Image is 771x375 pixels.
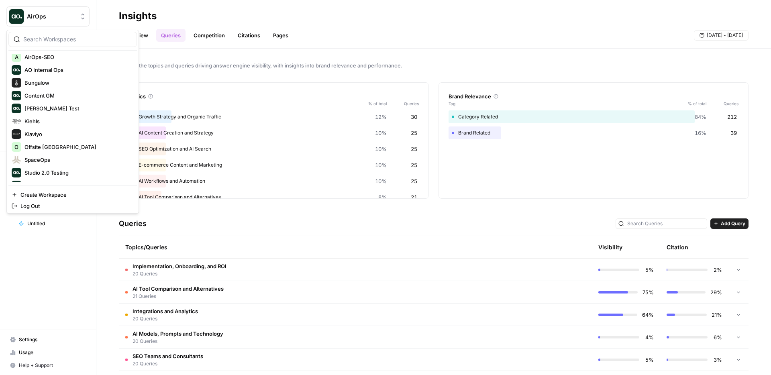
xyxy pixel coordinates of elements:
div: Workspace: AirOps [6,30,139,214]
span: Testing [24,181,131,190]
span: AirOps-SEO [24,53,131,61]
div: Category Related [449,110,738,123]
span: Untitled [27,220,86,227]
span: 3% [712,356,722,364]
button: Add Query [710,218,749,229]
span: Bungalow [24,79,131,87]
a: Untitled [15,217,90,230]
div: SEO Optimization and AI Search [129,143,419,155]
span: [PERSON_NAME] Test [24,104,131,112]
span: Create Workspace [20,191,131,199]
span: 4% [644,333,654,341]
span: A [15,53,18,61]
span: 64% [642,311,654,319]
div: E-commerce Content and Marketing [129,159,419,171]
div: Citation [667,236,688,258]
span: 10% [375,145,387,153]
span: 25 [411,129,417,137]
span: 39 [730,129,737,137]
span: Content GM [24,92,131,100]
a: Create Workspace [8,189,137,200]
span: 25 [411,161,417,169]
span: Usage [19,349,86,356]
img: Studio 2.0 Testing Logo [12,168,21,177]
button: Help + Support [6,359,90,372]
span: 10% [375,161,387,169]
span: 25 [411,145,417,153]
span: O [14,143,18,151]
span: Settings [19,336,86,343]
span: 12% [375,113,387,121]
span: AirOps [27,12,75,20]
img: AO Internal Ops Logo [12,65,21,75]
span: AI Tool Comparison and Alternatives [133,285,224,293]
span: 21 Queries [133,293,224,300]
span: 29% [710,288,722,296]
span: Queries [706,100,738,107]
span: Log Out [20,202,131,210]
a: Pages [268,29,293,42]
img: AirOps Logo [9,9,24,24]
span: 21 [411,193,417,201]
a: Citations [233,29,265,42]
span: Help + Support [19,362,86,369]
span: 75% [642,288,654,296]
span: 30 [411,113,417,121]
span: 25 [411,177,417,185]
a: Settings [6,333,90,346]
div: Brand Relevance [449,92,738,100]
div: Topics/Queries [125,236,517,258]
span: 20 Queries [133,338,223,345]
span: 5% [644,356,654,364]
span: % of total [363,100,387,107]
h3: Queries [119,218,147,229]
span: Implementation, Onboarding, and ROI [133,262,226,270]
span: SpaceOps [24,156,131,164]
div: AI Content Creation and Strategy [129,126,419,139]
span: 20 Queries [133,270,226,277]
a: Queries [156,29,186,42]
div: Visibility [598,243,622,251]
div: Brand Related [449,126,738,139]
img: Content GM Logo [12,91,21,100]
span: 8% [378,193,387,201]
span: [DATE] - [DATE] [707,32,743,39]
span: Studio 2.0 Testing [24,169,131,177]
a: Competition [189,29,230,42]
a: Log Out [8,200,137,212]
span: % of total [682,100,706,107]
input: Search Queries [627,220,704,228]
button: Workspace: AirOps [6,6,90,26]
div: AI Tool Comparison and Alternatives [129,191,419,204]
span: 5% [644,266,654,274]
span: Tag [449,100,682,107]
span: 6% [712,333,722,341]
span: 84% [695,113,706,121]
span: 20 Queries [133,315,198,322]
span: Topic [129,100,363,107]
span: AI Models, Prompts and Technology [133,330,223,338]
div: Topics [129,92,419,100]
span: 20 Queries [133,360,203,367]
img: Dillon Test Logo [12,104,21,113]
span: Queries [387,100,419,107]
span: SEO Teams and Consultants [133,352,203,360]
span: 21% [712,311,722,319]
img: Testing Logo [12,181,21,190]
span: Klaviyo [24,130,131,138]
span: Offsite [GEOGRAPHIC_DATA] [24,143,131,151]
img: SpaceOps Logo [12,155,21,165]
img: Klaviyo Logo [12,129,21,139]
span: 16% [695,129,706,137]
span: 10% [375,177,387,185]
div: Growth Strategy and Organic Traffic [129,110,419,123]
div: AI Workflows and Automation [129,175,419,187]
img: Bungalow Logo [12,78,21,88]
span: 2% [712,266,722,274]
span: 10% [375,129,387,137]
a: Overview [119,29,153,42]
span: AO Internal Ops [24,66,131,74]
span: Add Query [721,220,745,227]
span: Integrations and Analytics [133,307,198,315]
div: Insights [119,10,157,22]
